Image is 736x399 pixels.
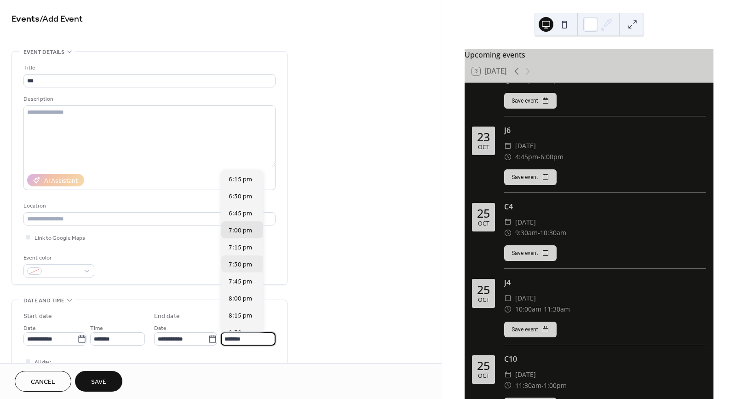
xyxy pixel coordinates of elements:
button: Save event [504,322,557,337]
span: All day [34,358,51,367]
span: - [538,151,540,162]
div: Oct [478,297,489,303]
span: 9:30am [515,227,538,238]
div: C4 [504,201,706,212]
div: Oct [478,145,489,150]
span: 6:00pm [540,151,563,162]
span: [DATE] [515,217,536,228]
span: / Add Event [40,10,83,28]
button: Save [75,371,122,392]
span: Event details [23,47,64,57]
span: 8:30 pm [229,328,252,337]
span: 4:45pm [515,151,538,162]
span: 6:45 pm [229,208,252,218]
span: - [538,227,540,238]
span: Cancel [31,377,55,387]
span: Date [23,324,36,333]
span: Date and time [23,296,64,306]
button: Cancel [15,371,71,392]
span: [DATE] [515,140,536,151]
div: J4 [504,277,706,288]
span: - [541,380,544,391]
span: [DATE] [515,369,536,380]
div: 25 [477,284,490,295]
div: ​ [504,380,512,391]
span: 11:30am [544,304,570,315]
div: ​ [504,217,512,228]
span: 8:00 pm [229,294,252,303]
div: Title [23,63,274,73]
div: ​ [504,151,512,162]
div: ​ [504,293,512,304]
div: ​ [504,369,512,380]
div: Description [23,94,274,104]
span: 10:00am [515,304,541,315]
div: 23 [477,131,490,143]
div: ​ [504,140,512,151]
div: J6 [504,125,706,136]
span: 11:30am [515,380,541,391]
div: Start date [23,312,52,321]
div: 25 [477,360,490,371]
span: Save [91,377,106,387]
div: Oct [478,221,489,227]
div: ​ [504,227,512,238]
button: Save event [504,169,557,185]
span: 7:15 pm [229,243,252,252]
span: 6:30 pm [229,191,252,201]
span: 7:30 pm [229,260,252,269]
span: Time [221,324,234,333]
span: Link to Google Maps [34,233,85,243]
span: 10:30am [540,227,566,238]
div: Location [23,201,274,211]
div: Event color [23,253,92,263]
div: 25 [477,208,490,219]
span: Date [154,324,167,333]
div: Upcoming events [465,49,713,60]
div: End date [154,312,180,321]
div: C10 [504,353,706,364]
a: Events [11,10,40,28]
span: Time [90,324,103,333]
span: 6:15 pm [229,174,252,184]
div: Oct [478,373,489,379]
button: Save event [504,245,557,261]
span: - [541,304,544,315]
span: 8:15 pm [229,311,252,320]
span: 1:00pm [544,380,567,391]
span: 7:00 pm [229,226,252,235]
div: ​ [504,304,512,315]
span: [DATE] [515,293,536,304]
button: Save event [504,93,557,109]
span: 7:45 pm [229,277,252,286]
